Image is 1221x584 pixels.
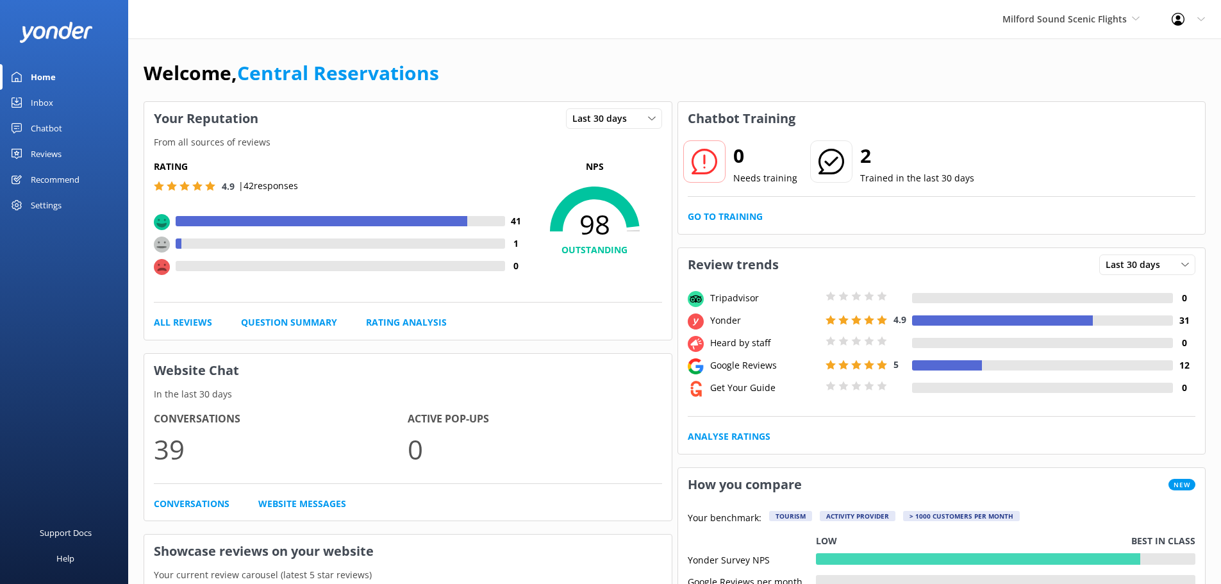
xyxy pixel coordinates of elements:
[860,171,974,185] p: Trained in the last 30 days
[154,428,408,471] p: 39
[1173,381,1195,395] h4: 0
[893,358,899,371] span: 5
[144,58,439,88] h1: Welcome,
[31,141,62,167] div: Reviews
[408,411,661,428] h4: Active Pop-ups
[707,381,822,395] div: Get Your Guide
[19,22,93,43] img: yonder-white-logo.png
[903,511,1020,521] div: > 1000 customers per month
[707,336,822,350] div: Heard by staff
[527,160,662,174] p: NPS
[678,102,805,135] h3: Chatbot Training
[688,553,816,565] div: Yonder Survey NPS
[707,313,822,328] div: Yonder
[144,568,672,582] p: Your current review carousel (latest 5 star reviews)
[31,192,62,218] div: Settings
[733,171,797,185] p: Needs training
[820,511,895,521] div: Activity Provider
[1173,291,1195,305] h4: 0
[505,259,527,273] h4: 0
[144,354,672,387] h3: Website Chat
[31,64,56,90] div: Home
[144,387,672,401] p: In the last 30 days
[527,208,662,240] span: 98
[688,511,761,526] p: Your benchmark:
[1002,13,1127,25] span: Milford Sound Scenic Flights
[688,430,770,444] a: Analyse Ratings
[769,511,812,521] div: Tourism
[860,140,974,171] h2: 2
[572,112,635,126] span: Last 30 days
[707,358,822,372] div: Google Reviews
[893,313,906,326] span: 4.9
[707,291,822,305] div: Tripadvisor
[678,248,788,281] h3: Review trends
[678,468,811,501] h3: How you compare
[688,210,763,224] a: Go to Training
[1173,358,1195,372] h4: 12
[505,214,527,228] h4: 41
[241,315,337,330] a: Question Summary
[144,535,672,568] h3: Showcase reviews on your website
[31,90,53,115] div: Inbox
[40,520,92,546] div: Support Docs
[237,60,439,86] a: Central Reservations
[1131,534,1195,548] p: Best in class
[816,534,837,548] p: Low
[1173,313,1195,328] h4: 31
[154,160,527,174] h5: Rating
[154,315,212,330] a: All Reviews
[56,546,74,571] div: Help
[144,102,268,135] h3: Your Reputation
[31,167,79,192] div: Recommend
[366,315,447,330] a: Rating Analysis
[258,497,346,511] a: Website Messages
[408,428,661,471] p: 0
[505,237,527,251] h4: 1
[222,180,235,192] span: 4.9
[1106,258,1168,272] span: Last 30 days
[154,497,229,511] a: Conversations
[238,179,298,193] p: | 42 responses
[733,140,797,171] h2: 0
[31,115,62,141] div: Chatbot
[1173,336,1195,350] h4: 0
[527,243,662,257] h4: OUTSTANDING
[144,135,672,149] p: From all sources of reviews
[154,411,408,428] h4: Conversations
[1168,479,1195,490] span: New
